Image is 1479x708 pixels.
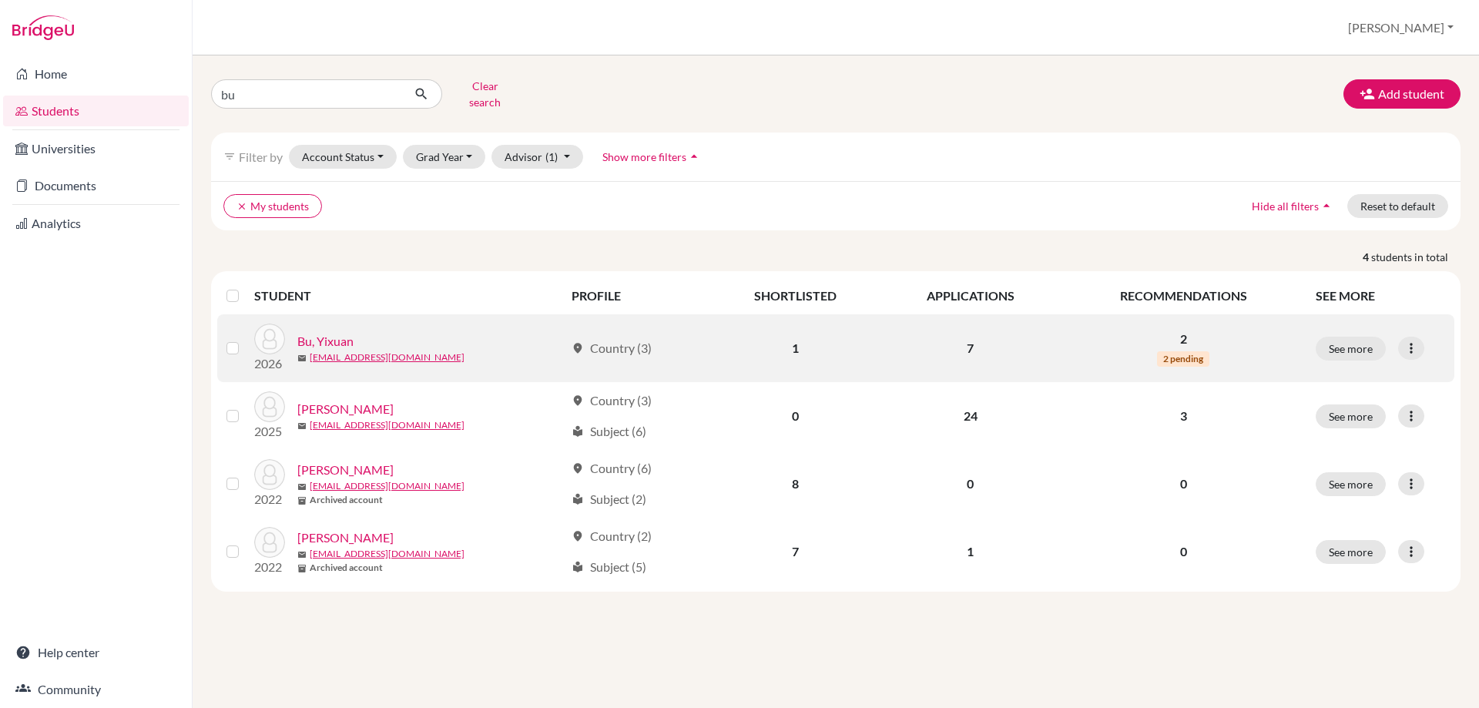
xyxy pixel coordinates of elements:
[297,461,394,479] a: [PERSON_NAME]
[1316,404,1386,428] button: See more
[223,150,236,163] i: filter_list
[297,564,307,573] span: inventory_2
[589,145,715,169] button: Show more filtersarrow_drop_up
[572,342,584,354] span: location_on
[297,528,394,547] a: [PERSON_NAME]
[297,550,307,559] span: mail
[562,277,710,314] th: PROFILE
[297,400,394,418] a: [PERSON_NAME]
[12,15,74,40] img: Bridge-U
[572,391,652,410] div: Country (3)
[710,518,880,586] td: 7
[403,145,486,169] button: Grad Year
[1341,13,1461,42] button: [PERSON_NAME]
[1306,277,1454,314] th: SEE MORE
[1070,542,1297,561] p: 0
[491,145,583,169] button: Advisor(1)
[1157,351,1209,367] span: 2 pending
[1343,79,1461,109] button: Add student
[1070,330,1297,348] p: 2
[254,277,562,314] th: STUDENT
[297,482,307,492] span: mail
[297,496,307,505] span: inventory_2
[239,149,283,164] span: Filter by
[3,133,189,164] a: Universities
[1363,249,1371,265] strong: 4
[3,96,189,126] a: Students
[1316,337,1386,361] button: See more
[442,74,528,114] button: Clear search
[3,674,189,705] a: Community
[572,462,584,475] span: location_on
[1347,194,1448,218] button: Reset to default
[572,530,584,542] span: location_on
[223,194,322,218] button: clearMy students
[1070,475,1297,493] p: 0
[310,479,464,493] a: [EMAIL_ADDRESS][DOMAIN_NAME]
[1239,194,1347,218] button: Hide all filtersarrow_drop_up
[572,490,646,508] div: Subject (2)
[1316,472,1386,496] button: See more
[1371,249,1461,265] span: students in total
[545,150,558,163] span: (1)
[3,637,189,668] a: Help center
[880,450,1060,518] td: 0
[254,527,285,558] img: Busuttil, Owen
[572,394,584,407] span: location_on
[254,354,285,373] p: 2026
[880,277,1060,314] th: APPLICATIONS
[310,351,464,364] a: [EMAIL_ADDRESS][DOMAIN_NAME]
[572,425,584,438] span: local_library
[710,450,880,518] td: 8
[310,561,383,575] b: Archived account
[1070,407,1297,425] p: 3
[572,561,584,573] span: local_library
[880,382,1060,450] td: 24
[880,518,1060,586] td: 1
[710,314,880,382] td: 1
[572,339,652,357] div: Country (3)
[710,382,880,450] td: 0
[310,547,464,561] a: [EMAIL_ADDRESS][DOMAIN_NAME]
[310,493,383,507] b: Archived account
[3,170,189,201] a: Documents
[572,493,584,505] span: local_library
[3,208,189,239] a: Analytics
[297,354,307,363] span: mail
[572,422,646,441] div: Subject (6)
[254,324,285,354] img: Bu, Yixuan
[254,391,285,422] img: Bucha, Prerit
[1316,540,1386,564] button: See more
[3,59,189,89] a: Home
[572,558,646,576] div: Subject (5)
[1319,198,1334,213] i: arrow_drop_up
[297,421,307,431] span: mail
[254,558,285,576] p: 2022
[572,527,652,545] div: Country (2)
[686,149,702,164] i: arrow_drop_up
[710,277,880,314] th: SHORTLISTED
[254,490,285,508] p: 2022
[880,314,1060,382] td: 7
[310,418,464,432] a: [EMAIL_ADDRESS][DOMAIN_NAME]
[211,79,402,109] input: Find student by name...
[254,422,285,441] p: 2025
[602,150,686,163] span: Show more filters
[289,145,397,169] button: Account Status
[236,201,247,212] i: clear
[1061,277,1306,314] th: RECOMMENDATIONS
[1252,200,1319,213] span: Hide all filters
[254,459,285,490] img: Burrell, Kaitlyn
[572,459,652,478] div: Country (6)
[297,332,354,351] a: Bu, Yixuan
